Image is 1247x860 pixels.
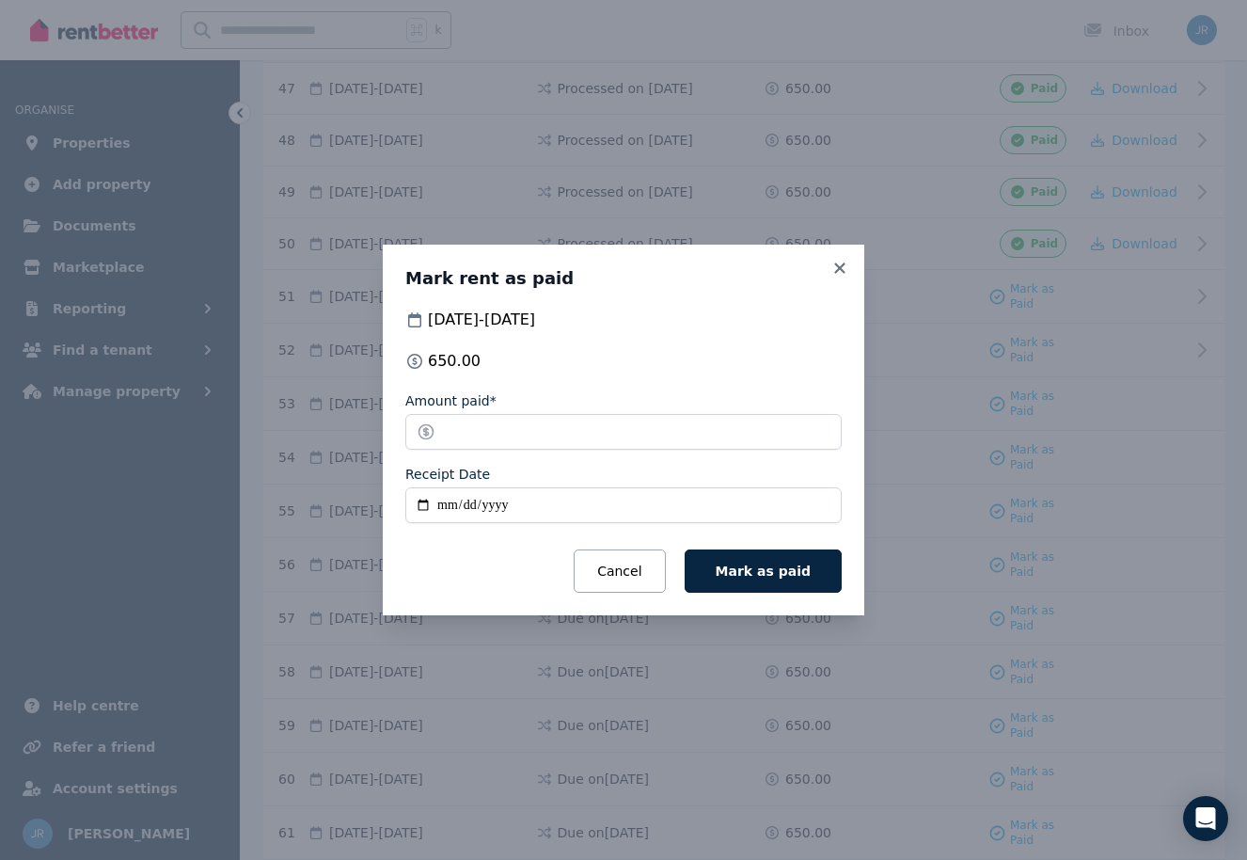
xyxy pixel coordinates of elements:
label: Receipt Date [405,465,490,484]
span: 650.00 [428,350,481,373]
button: Cancel [574,549,665,593]
button: Mark as paid [685,549,842,593]
span: Mark as paid [716,564,811,579]
h3: Mark rent as paid [405,267,842,290]
span: [DATE] - [DATE] [428,309,535,331]
label: Amount paid* [405,391,497,410]
div: Open Intercom Messenger [1183,796,1228,841]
